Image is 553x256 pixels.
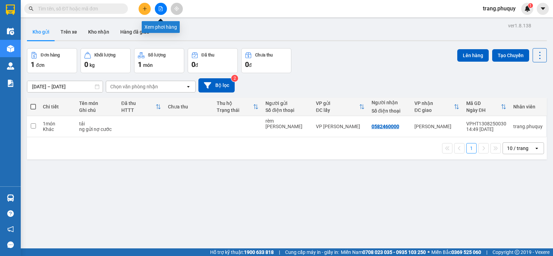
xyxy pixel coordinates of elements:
[121,100,156,106] div: Đã thu
[191,60,195,69] span: 0
[79,126,114,132] div: ng gửi nợ cước
[466,121,506,126] div: VPHT1308250030
[316,107,359,113] div: ĐC lấy
[158,6,163,11] span: file-add
[7,241,14,248] span: message
[411,98,463,116] th: Toggle SortBy
[508,22,531,29] div: ver 1.8.138
[213,98,262,116] th: Toggle SortBy
[79,107,114,113] div: Ghi chú
[515,250,519,255] span: copyright
[428,251,430,254] span: ⚪️
[463,98,510,116] th: Toggle SortBy
[431,248,481,256] span: Miền Bắc
[457,49,489,62] button: Lên hàng
[265,107,309,113] div: Số điện thoại
[174,6,179,11] span: aim
[83,24,115,40] button: Kho nhận
[7,28,14,35] img: warehouse-icon
[414,124,459,129] div: [PERSON_NAME]
[43,126,72,132] div: Khác
[38,5,120,12] input: Tìm tên, số ĐT hoặc mã đơn
[90,62,95,68] span: kg
[316,124,365,129] div: VP [PERSON_NAME]
[217,107,253,113] div: Trạng thái
[210,248,274,256] span: Hỗ trợ kỹ thuật:
[477,4,521,13] span: trang.phuquy
[142,6,147,11] span: plus
[241,48,291,73] button: Chưa thu0đ
[79,121,114,126] div: tải
[529,3,532,8] span: 1
[316,100,359,106] div: VP gửi
[198,78,235,92] button: Bộ lọc
[414,100,454,106] div: VP nhận
[195,62,198,68] span: đ
[7,210,14,217] span: question-circle
[27,24,55,40] button: Kho gửi
[201,53,214,58] div: Đã thu
[121,107,156,113] div: HTTT
[115,24,155,40] button: Hàng đã giao
[414,107,454,113] div: ĐC giao
[138,60,142,69] span: 1
[7,45,14,52] img: warehouse-icon
[466,126,506,132] div: 14:49 [DATE]
[27,81,103,92] input: Select a date range.
[186,84,191,89] svg: open
[524,6,531,12] img: icon-new-feature
[507,145,528,152] div: 10 / trang
[341,248,426,256] span: Miền Nam
[245,60,249,69] span: 0
[528,3,533,8] sup: 1
[363,249,426,255] strong: 0708 023 035 - 0935 103 250
[537,3,549,15] button: caret-down
[43,121,72,126] div: 1 món
[466,143,477,153] button: 1
[466,107,501,113] div: Ngày ĐH
[231,75,238,82] sup: 2
[143,62,153,68] span: món
[486,248,487,256] span: |
[492,49,529,62] button: Tạo Chuyến
[217,100,253,106] div: Thu hộ
[43,104,72,109] div: Chi tiết
[55,24,83,40] button: Trên xe
[7,80,14,87] img: solution-icon
[534,145,540,151] svg: open
[134,48,184,73] button: Số lượng1món
[81,48,131,73] button: Khối lượng0kg
[466,100,501,106] div: Mã GD
[188,48,238,73] button: Đã thu0đ
[513,124,543,129] div: trang.phuquy
[79,100,114,106] div: Tên món
[279,248,280,256] span: |
[249,62,252,68] span: đ
[372,124,399,129] div: 0582460000
[41,53,60,58] div: Đơn hàng
[540,6,546,12] span: caret-down
[513,104,543,109] div: Nhân viên
[244,249,274,255] strong: 1900 633 818
[6,5,15,15] img: logo-vxr
[155,3,167,15] button: file-add
[7,62,14,70] img: warehouse-icon
[265,118,309,129] div: rèm vân anh
[372,100,407,105] div: Người nhận
[94,53,115,58] div: Khối lượng
[118,98,165,116] th: Toggle SortBy
[84,60,88,69] span: 0
[110,83,158,90] div: Chọn văn phòng nhận
[27,48,77,73] button: Đơn hàng1đơn
[312,98,368,116] th: Toggle SortBy
[171,3,183,15] button: aim
[265,100,309,106] div: Người gửi
[7,226,14,232] span: notification
[168,104,210,109] div: Chưa thu
[31,60,35,69] span: 1
[148,53,166,58] div: Số lượng
[7,194,14,202] img: warehouse-icon
[29,6,34,11] span: search
[451,249,481,255] strong: 0369 525 060
[372,108,407,114] div: Số điện thoại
